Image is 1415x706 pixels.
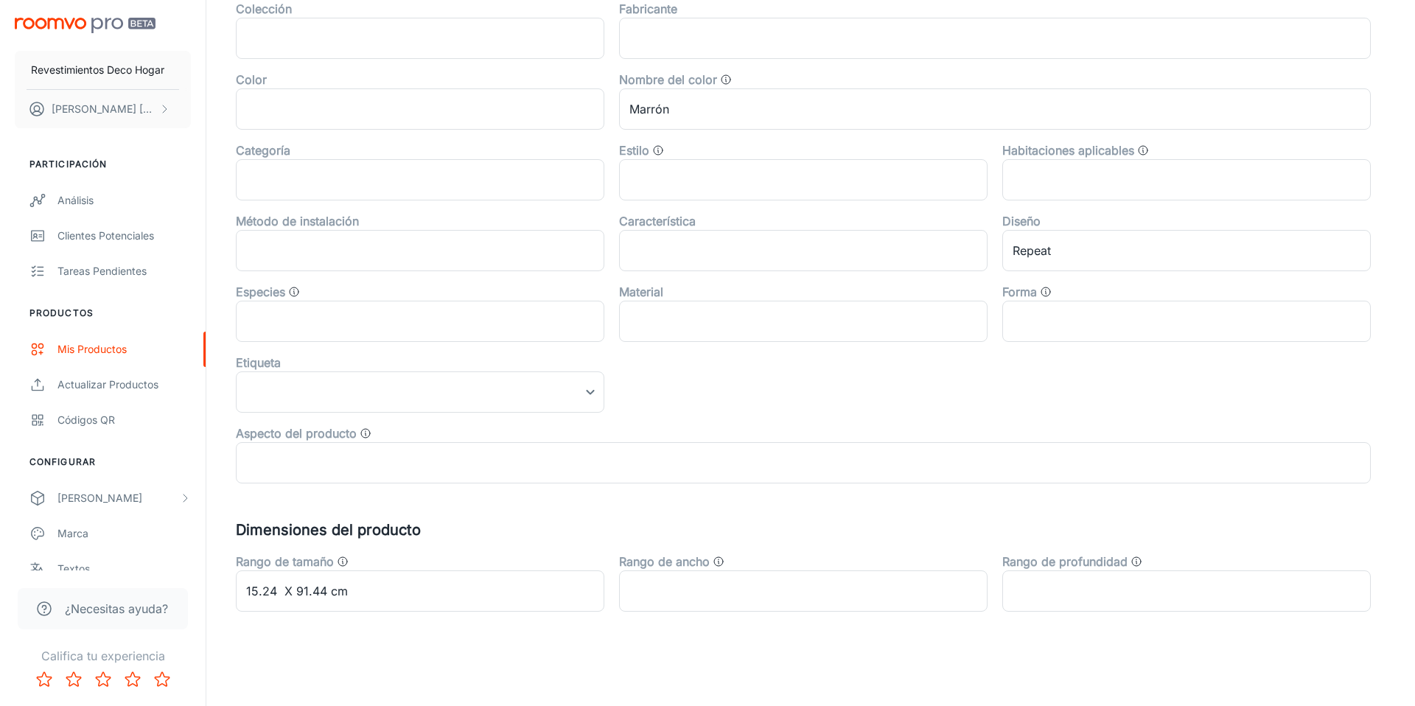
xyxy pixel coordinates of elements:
[337,556,349,567] svg: (es decir, 3" x 2")
[57,263,191,279] div: Tareas pendientes
[1002,212,1041,230] label: Diseño
[236,141,290,159] label: Categoría
[57,561,191,577] div: Textos
[57,341,191,357] div: Mis productos
[236,354,281,371] label: Etiqueta
[65,600,168,618] span: ¿Necesitas ayuda?
[360,427,371,439] svg: Estética general del producto, como aspecto de madera o de piedra.
[236,212,359,230] label: Método de instalación
[57,377,191,393] div: Actualizar productos
[1002,553,1128,570] label: Rango de profundidad
[57,192,191,209] div: Análisis
[59,665,88,694] button: Rate 2 star
[619,283,663,301] label: Material
[31,62,164,78] p: Revestimientos Deco Hogar
[12,647,194,665] p: Califica tu experiencia
[15,18,156,33] img: Roomvo PRO Beta
[1002,283,1037,301] label: Forma
[52,101,156,117] p: [PERSON_NAME] [PERSON_NAME]
[236,283,285,301] label: Especies
[236,519,1386,541] h5: Dimensiones del producto
[720,74,732,85] svg: Categorías generales de colores. P. ej., «Nube», «Eclipse» o «Inauguración de galería».
[236,553,334,570] label: Rango de tamaño
[713,556,724,567] svg: (es decir, 3" - 6")
[619,553,710,570] label: Rango de ancho
[236,71,267,88] label: Color
[118,665,147,694] button: Rate 4 star
[619,141,649,159] label: Estilo
[88,665,118,694] button: Rate 3 star
[619,212,696,230] label: Característica
[236,424,357,442] label: Aspecto del producto
[652,144,664,156] svg: Estilo del producto, como "Tradicional" o "Minimalista".
[15,51,191,89] button: Revestimientos Deco Hogar
[1131,556,1142,567] svg: (es decir, 3" - 6")
[1002,141,1134,159] label: Habitaciones aplicables
[29,665,59,694] button: Rate 1 star
[619,71,717,88] label: Nombre del color
[57,490,179,506] div: [PERSON_NAME]
[57,412,191,428] div: Códigos QR
[147,665,177,694] button: Rate 5 star
[15,90,191,128] button: [PERSON_NAME] [PERSON_NAME]
[57,228,191,244] div: Clientes potenciales
[1040,286,1052,298] svg: Forma del producto, como "Rectángulo", "Corredor"
[57,525,191,542] div: Marca
[1137,144,1149,156] svg: El tipo de habitaciones a las que se puede aplicar este producto
[288,286,300,298] svg: Especies de productos, como "roble".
